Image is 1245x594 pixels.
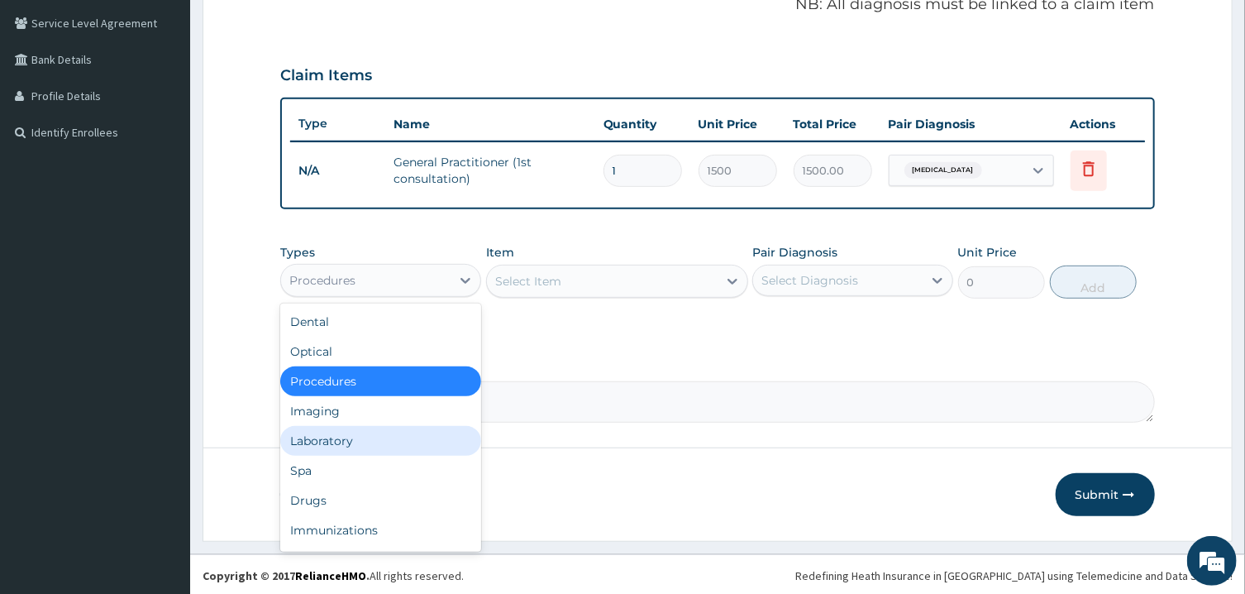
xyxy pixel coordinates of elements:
[96,186,228,353] span: We're online!
[8,408,315,466] textarea: Type your message and hit 'Enter'
[280,366,481,396] div: Procedures
[280,307,481,337] div: Dental
[795,568,1233,584] div: Redefining Heath Insurance in [GEOGRAPHIC_DATA] using Telemedicine and Data Science!
[690,108,785,141] th: Unit Price
[280,67,372,85] h3: Claim Items
[290,108,385,139] th: Type
[290,156,385,186] td: N/A
[880,108,1062,141] th: Pair Diagnosis
[295,568,366,583] a: RelianceHMO
[203,568,370,583] strong: Copyright © 2017 .
[271,8,311,48] div: Minimize live chat window
[595,108,690,141] th: Quantity
[280,396,481,426] div: Imaging
[904,162,982,179] span: [MEDICAL_DATA]
[1050,266,1138,299] button: Add
[785,108,880,141] th: Total Price
[280,456,481,486] div: Spa
[280,246,315,260] label: Types
[486,244,514,261] label: Item
[289,272,355,289] div: Procedures
[280,515,481,545] div: Immunizations
[1056,473,1155,516] button: Submit
[495,273,561,290] div: Select Item
[761,272,858,289] div: Select Diagnosis
[280,426,481,456] div: Laboratory
[280,486,481,515] div: Drugs
[385,146,594,195] td: General Practitioner (1st consultation)
[385,108,594,141] th: Name
[280,358,1154,372] label: Comment
[280,337,481,366] div: Optical
[958,244,1018,261] label: Unit Price
[86,93,278,114] div: Chat with us now
[280,545,481,575] div: Others
[31,83,67,124] img: d_794563401_company_1708531726252_794563401
[1062,108,1145,141] th: Actions
[752,244,837,261] label: Pair Diagnosis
